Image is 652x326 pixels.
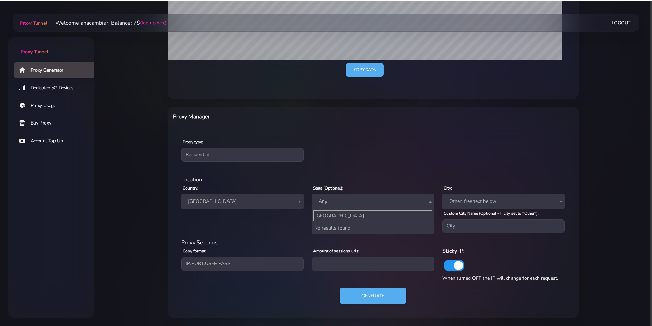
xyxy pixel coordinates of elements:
span: Australia [185,197,299,206]
div: Proxy Settings: [177,238,569,247]
h6: Proxy Manager [173,112,403,121]
span: When turned OFF the IP will change for each request. [442,275,558,282]
label: Custom City Name (Optional - If city set to "Other"): [444,210,539,217]
li: No results found [312,222,434,234]
a: Proxy Usage [14,98,99,114]
a: Proxy Tunnel [19,17,47,28]
a: Proxy Tunnel [8,37,94,55]
span: Proxy Tunnel [21,49,48,55]
input: City [442,219,565,233]
label: State (Optional): [313,185,343,191]
a: Logout [612,16,631,29]
span: Australia [181,194,304,209]
div: Location: [177,175,569,184]
a: (top-up here) [140,19,167,26]
a: Copy data [346,63,384,77]
label: Proxy type: [183,139,203,145]
a: Buy Proxy [14,115,99,131]
a: Account Top Up [14,133,99,149]
span: Proxy Tunnel [20,20,47,26]
label: Country: [183,185,198,191]
a: Proxy Generator [14,62,99,78]
h6: Sticky IP: [442,247,565,256]
label: Copy format: [183,248,206,254]
span: Any [316,197,430,206]
iframe: Webchat Widget [551,214,643,317]
span: Other, free text below [446,197,561,206]
a: Dedicated 5G Devices [14,80,99,96]
span: Any [312,194,434,209]
li: Welcome anacambiar. Balance: 7$ [47,19,167,27]
button: Generate [340,288,406,304]
label: City: [444,185,452,191]
span: Other, free text below [442,194,565,209]
input: Search [313,210,432,221]
label: Amount of sessions urls: [313,248,359,254]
